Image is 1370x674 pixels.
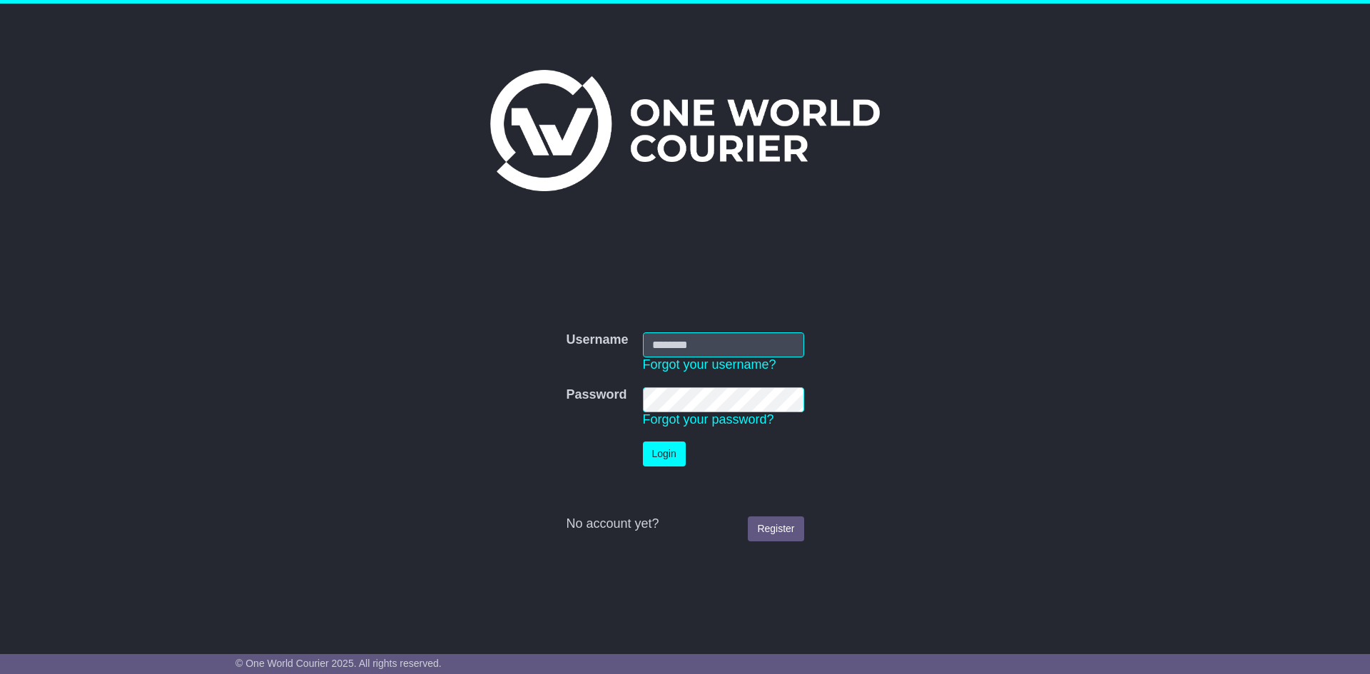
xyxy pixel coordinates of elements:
label: Password [566,387,626,403]
a: Register [748,516,803,541]
a: Forgot your password? [643,412,774,427]
label: Username [566,332,628,348]
button: Login [643,441,686,466]
span: © One World Courier 2025. All rights reserved. [235,658,442,669]
img: One World [490,70,880,191]
div: No account yet? [566,516,803,532]
a: Forgot your username? [643,357,776,372]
